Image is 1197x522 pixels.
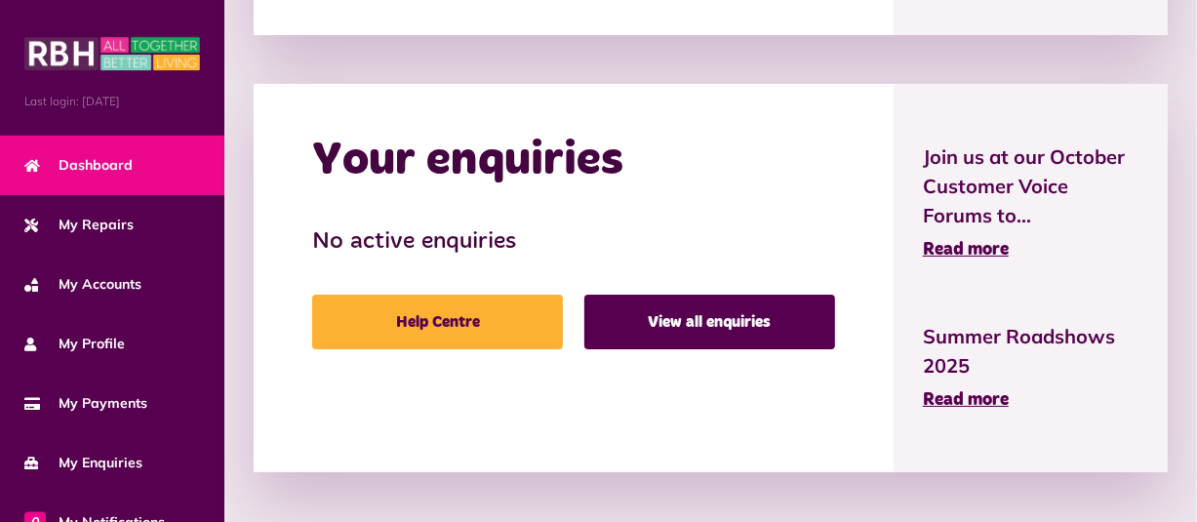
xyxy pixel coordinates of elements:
[923,142,1138,230] span: Join us at our October Customer Voice Forums to...
[24,393,147,414] span: My Payments
[312,295,563,349] a: Help Centre
[923,322,1138,381] span: Summer Roadshows 2025
[923,142,1138,263] a: Join us at our October Customer Voice Forums to... Read more
[312,228,835,257] h3: No active enquiries
[923,391,1009,409] span: Read more
[24,453,142,473] span: My Enquiries
[24,334,125,354] span: My Profile
[923,241,1009,259] span: Read more
[24,34,200,73] img: MyRBH
[24,93,200,110] span: Last login: [DATE]
[584,295,835,349] a: View all enquiries
[24,155,133,176] span: Dashboard
[312,133,623,189] h2: Your enquiries
[24,274,141,295] span: My Accounts
[923,322,1138,414] a: Summer Roadshows 2025 Read more
[24,215,134,235] span: My Repairs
